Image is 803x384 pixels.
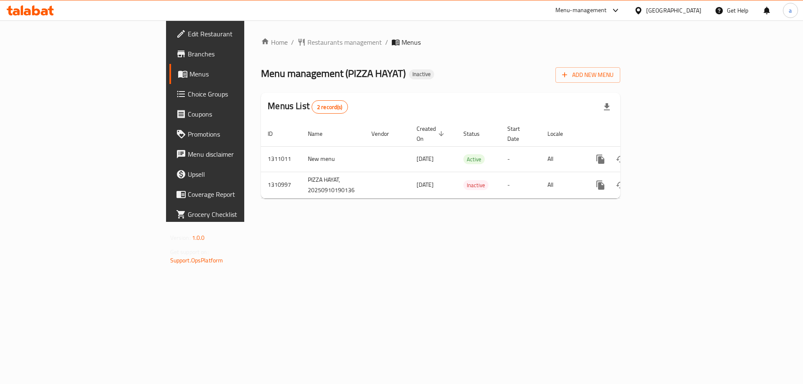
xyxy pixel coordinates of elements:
[188,89,294,99] span: Choice Groups
[501,146,541,172] td: -
[169,84,300,104] a: Choice Groups
[301,146,365,172] td: New menu
[307,37,382,47] span: Restaurants management
[268,100,348,114] h2: Menus List
[169,204,300,224] a: Grocery Checklist
[591,175,611,195] button: more
[463,180,488,190] div: Inactive
[584,121,678,147] th: Actions
[409,71,434,78] span: Inactive
[169,104,300,124] a: Coupons
[297,37,382,47] a: Restaurants management
[541,172,584,198] td: All
[188,29,294,39] span: Edit Restaurant
[170,232,191,243] span: Version:
[169,44,300,64] a: Branches
[555,67,620,83] button: Add New Menu
[170,247,209,257] span: Get support on:
[611,149,631,169] button: Change Status
[371,129,400,139] span: Vendor
[169,64,300,84] a: Menus
[188,109,294,119] span: Coupons
[188,49,294,59] span: Branches
[646,6,701,15] div: [GEOGRAPHIC_DATA]
[169,24,300,44] a: Edit Restaurant
[188,149,294,159] span: Menu disclaimer
[268,129,284,139] span: ID
[555,5,607,15] div: Menu-management
[501,172,541,198] td: -
[312,103,348,111] span: 2 record(s)
[463,154,485,164] div: Active
[261,64,406,83] span: Menu management ( PIZZA HAYAT )
[188,169,294,179] span: Upsell
[611,175,631,195] button: Change Status
[188,209,294,219] span: Grocery Checklist
[417,124,447,144] span: Created On
[463,181,488,190] span: Inactive
[591,149,611,169] button: more
[312,100,348,114] div: Total records count
[188,129,294,139] span: Promotions
[261,37,620,47] nav: breadcrumb
[547,129,574,139] span: Locale
[308,129,333,139] span: Name
[507,124,531,144] span: Start Date
[189,69,294,79] span: Menus
[597,97,617,117] div: Export file
[301,172,365,198] td: PIZZA HAYAT, 20250910190136
[417,179,434,190] span: [DATE]
[169,144,300,164] a: Menu disclaimer
[409,69,434,79] div: Inactive
[170,255,223,266] a: Support.OpsPlatform
[169,184,300,204] a: Coverage Report
[401,37,421,47] span: Menus
[789,6,792,15] span: a
[261,121,678,198] table: enhanced table
[192,232,205,243] span: 1.0.0
[562,70,614,80] span: Add New Menu
[417,153,434,164] span: [DATE]
[169,124,300,144] a: Promotions
[463,129,491,139] span: Status
[463,155,485,164] span: Active
[541,146,584,172] td: All
[385,37,388,47] li: /
[188,189,294,199] span: Coverage Report
[169,164,300,184] a: Upsell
